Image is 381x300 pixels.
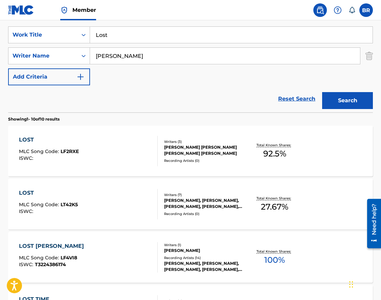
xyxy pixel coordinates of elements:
[8,116,60,122] p: Showing 1 - 10 of 10 results
[8,68,90,85] button: Add Criteria
[164,144,244,156] div: [PERSON_NAME] [PERSON_NAME] [PERSON_NAME] [PERSON_NAME]
[365,47,373,64] img: Delete Criterion
[19,189,78,197] div: LOST
[275,91,319,106] a: Reset Search
[61,201,78,208] span: LT42K5
[347,267,381,300] iframe: Chat Widget
[334,6,342,14] img: help
[349,274,353,295] div: Drag
[8,26,373,112] form: Search Form
[35,261,66,267] span: T3224386174
[264,254,285,266] span: 100 %
[19,261,35,267] span: ISWC :
[8,126,373,176] a: LOSTMLC Song Code:LF2RXEISWC:Writers (3)[PERSON_NAME] [PERSON_NAME] [PERSON_NAME] [PERSON_NAME]Re...
[61,255,77,261] span: LF4VI8
[316,6,324,14] img: search
[76,73,85,81] img: 9d2ae6d4665cec9f34b9.svg
[261,201,288,213] span: 27.67 %
[164,197,244,210] div: [PERSON_NAME], [PERSON_NAME], [PERSON_NAME], [PERSON_NAME], [PERSON_NAME] [PERSON_NAME], [PERSON_...
[19,255,61,261] span: MLC Song Code :
[8,179,373,230] a: LOSTMLC Song Code:LT42K5ISWC:Writers (7)[PERSON_NAME], [PERSON_NAME], [PERSON_NAME], [PERSON_NAME...
[164,139,244,144] div: Writers ( 3 )
[256,196,293,201] p: Total Known Shares:
[164,260,244,273] div: [PERSON_NAME], [PERSON_NAME], [PERSON_NAME], [PERSON_NAME], [PERSON_NAME]
[164,242,244,248] div: Writers ( 1 )
[60,6,68,14] img: Top Rightsholder
[313,3,327,17] a: Public Search
[19,208,35,214] span: ISWC :
[19,155,35,161] span: ISWC :
[263,148,286,160] span: 92.5 %
[359,3,373,17] div: User Menu
[164,211,244,216] div: Recording Artists ( 0 )
[8,5,34,15] img: MLC Logo
[72,6,96,14] span: Member
[164,248,244,254] div: [PERSON_NAME]
[19,201,61,208] span: MLC Song Code :
[13,52,73,60] div: Writer Name
[8,232,373,283] a: LOST [PERSON_NAME]MLC Song Code:LF4VI8ISWC:T3224386174Writers (1)[PERSON_NAME]Recording Artists (...
[19,136,79,144] div: LOST
[256,143,293,148] p: Total Known Shares:
[19,242,87,250] div: LOST [PERSON_NAME]
[362,196,381,251] iframe: Resource Center
[13,31,73,39] div: Work Title
[349,7,355,14] div: Notifications
[322,92,373,109] button: Search
[331,3,344,17] div: Help
[19,148,61,154] span: MLC Song Code :
[164,192,244,197] div: Writers ( 7 )
[61,148,79,154] span: LF2RXE
[164,255,244,260] div: Recording Artists ( 14 )
[256,249,293,254] p: Total Known Shares:
[164,158,244,163] div: Recording Artists ( 0 )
